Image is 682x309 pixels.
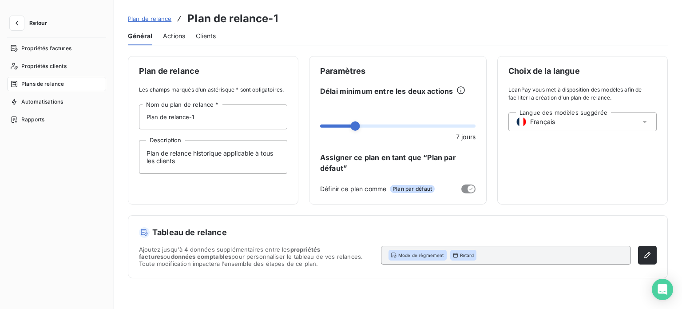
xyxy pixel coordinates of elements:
span: Français [530,117,555,126]
span: Automatisations [21,98,63,106]
span: LeanPay vous met à disposition des modèles afin de faciliter la création d’un plan de relance. [508,86,657,102]
span: Ajoutez jusqu'à 4 données supplémentaires entre les ou pour personnaliser le tableau de vos relan... [139,246,374,267]
span: Définir ce plan comme [320,184,386,193]
span: Les champs marqués d’un astérisque * sont obligatoires. [139,86,287,94]
span: Paramètres [320,67,476,75]
a: Propriétés clients [7,59,106,73]
span: Actions [163,32,185,40]
span: Délai minimum entre les deux actions [320,86,453,96]
span: Propriétés factures [21,44,71,52]
span: données comptables [171,253,232,260]
span: Plan de relance [128,15,171,22]
span: Retour [29,20,47,26]
span: Plan par défaut [390,185,435,193]
span: Assigner ce plan en tant que “Plan par défaut” [320,152,476,173]
span: Plans de relance [21,80,64,88]
a: Plans de relance [7,77,106,91]
button: Retour [7,16,54,30]
a: Rapports [7,112,106,127]
span: Choix de la langue [508,67,657,75]
input: placeholder [139,104,287,129]
a: Automatisations [7,95,106,109]
h5: Tableau de relance [139,226,657,239]
textarea: Plan de relance historique applicable à tous les clients [139,140,287,174]
span: Clients [196,32,216,40]
span: 7 jours [456,132,476,141]
span: Propriétés clients [21,62,67,70]
h3: Plan de relance-1 [187,11,278,27]
a: Plan de relance [128,14,171,23]
span: Retard [460,252,474,258]
span: Mode de règmement [398,252,444,258]
span: Général [128,32,152,40]
span: propriétés factures [139,246,320,260]
span: Plan de relance [139,67,287,75]
div: Open Intercom Messenger [652,279,673,300]
a: Propriétés factures [7,41,106,56]
span: Rapports [21,116,44,124]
